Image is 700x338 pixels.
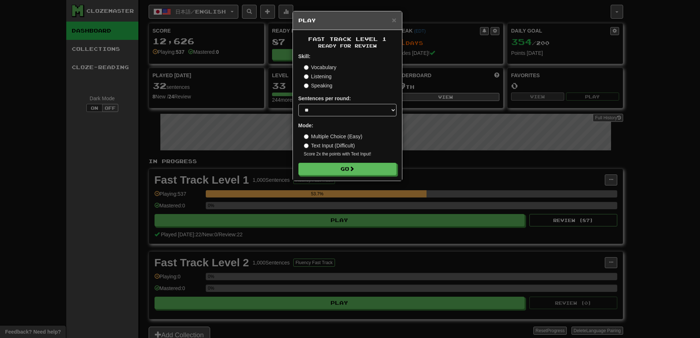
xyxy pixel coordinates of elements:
strong: Mode: [298,123,313,128]
input: Speaking [304,83,309,88]
label: Sentences per round: [298,95,351,102]
input: Listening [304,74,309,79]
button: Close [392,16,396,24]
input: Vocabulary [304,65,309,70]
button: Go [298,163,396,175]
h5: Play [298,17,396,24]
input: Text Input (Difficult) [304,143,309,148]
strong: Skill: [298,53,310,59]
label: Multiple Choice (Easy) [304,133,362,140]
label: Listening [304,73,332,80]
span: × [392,16,396,24]
label: Speaking [304,82,332,89]
label: Text Input (Difficult) [304,142,355,149]
label: Vocabulary [304,64,336,71]
small: Ready for Review [298,43,396,49]
span: Fast Track Level 1 [308,36,387,42]
small: Score 2x the points with Text Input ! [304,151,396,157]
input: Multiple Choice (Easy) [304,134,309,139]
